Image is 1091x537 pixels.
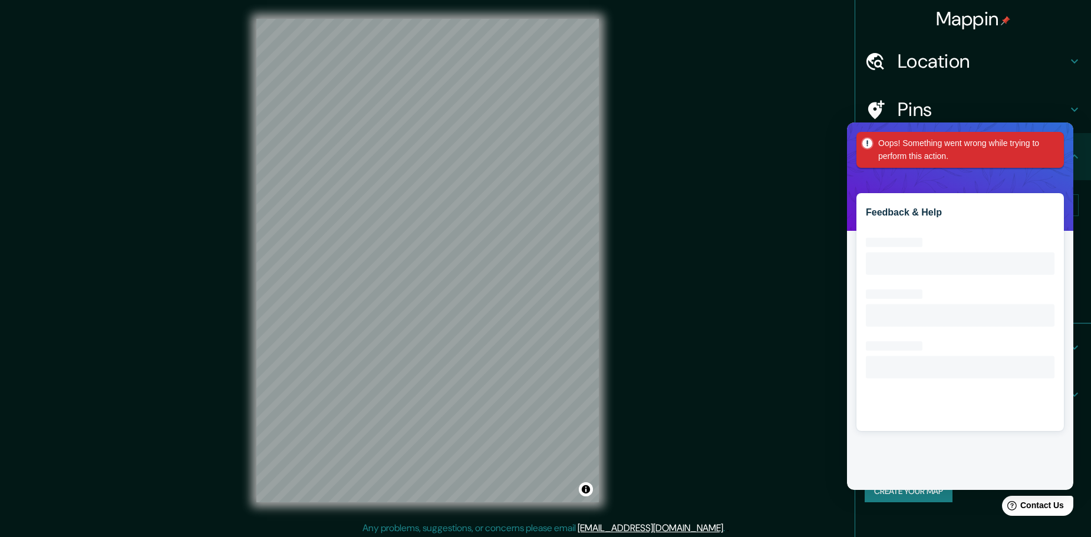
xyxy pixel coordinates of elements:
iframe: Help widget [847,122,1073,490]
h4: Mappin [936,7,1011,31]
div: Location [855,38,1091,85]
img: pin-icon.png [1001,16,1010,25]
button: Toggle attribution [579,482,593,496]
button: Create your map [865,480,952,502]
a: [EMAIL_ADDRESS][DOMAIN_NAME] [578,522,723,534]
h4: Location [898,49,1067,73]
h4: Pins [898,98,1067,121]
div: . [727,521,729,535]
div: Pins [855,86,1091,133]
iframe: Help widget launcher [986,491,1078,524]
canvas: Map [256,19,599,502]
div: . [725,521,727,535]
p: Any problems, suggestions, or concerns please email . [362,521,725,535]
